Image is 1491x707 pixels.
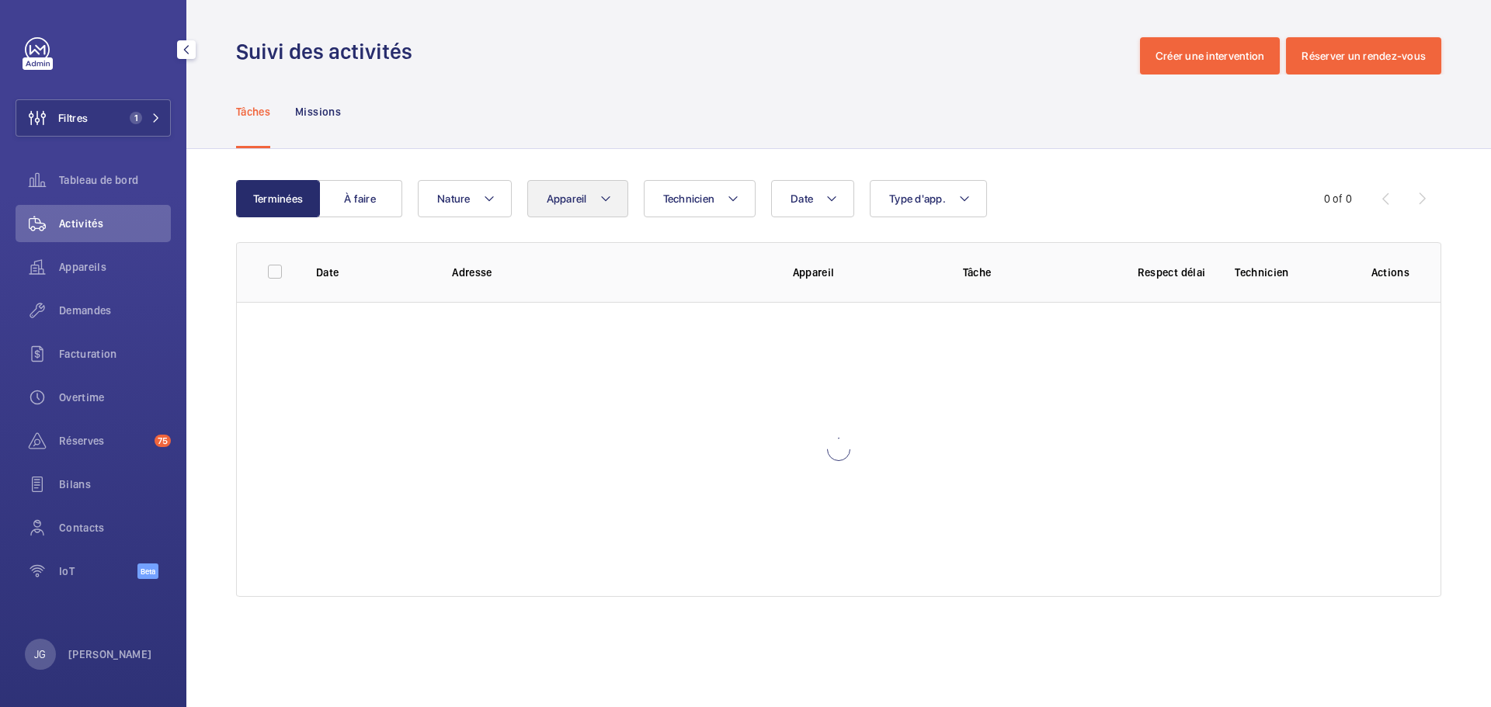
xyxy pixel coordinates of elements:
[452,265,767,280] p: Adresse
[59,303,171,318] span: Demandes
[236,104,270,120] p: Tâches
[236,180,320,217] button: Terminées
[295,104,341,120] p: Missions
[527,180,628,217] button: Appareil
[1371,265,1409,280] p: Actions
[58,110,88,126] span: Filtres
[16,99,171,137] button: Filtres1
[59,259,171,275] span: Appareils
[1324,191,1352,206] div: 0 of 0
[34,646,46,662] p: JG
[418,180,512,217] button: Nature
[547,192,587,205] span: Appareil
[889,192,946,205] span: Type d'app.
[59,216,171,231] span: Activités
[1133,265,1210,280] p: Respect délai
[437,192,471,205] span: Nature
[68,646,152,662] p: [PERSON_NAME]
[663,192,715,205] span: Technicien
[793,265,938,280] p: Appareil
[1286,37,1441,75] button: Réserver un rendez-vous
[318,180,402,217] button: À faire
[1235,265,1346,280] p: Technicien
[137,563,158,579] span: Beta
[59,346,171,362] span: Facturation
[59,390,171,405] span: Overtime
[155,435,171,447] span: 75
[644,180,756,217] button: Technicien
[130,112,142,124] span: 1
[59,172,171,188] span: Tableau de bord
[1140,37,1281,75] button: Créer une intervention
[59,433,148,449] span: Réserves
[316,265,427,280] p: Date
[236,37,422,66] h1: Suivi des activités
[791,192,813,205] span: Date
[59,520,171,535] span: Contacts
[59,563,137,579] span: IoT
[59,477,171,492] span: Bilans
[963,265,1108,280] p: Tâche
[870,180,987,217] button: Type d'app.
[771,180,854,217] button: Date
